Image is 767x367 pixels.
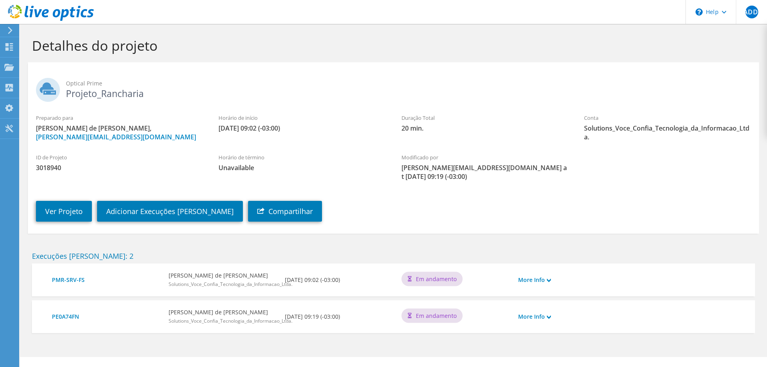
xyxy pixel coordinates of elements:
[416,274,457,283] span: Em andamento
[401,114,568,122] label: Duração Total
[36,153,203,161] label: ID de Projeto
[36,124,203,141] span: [PERSON_NAME] de [PERSON_NAME],
[36,201,92,222] a: Ver Projeto
[36,163,203,172] span: 3018940
[285,276,340,284] b: [DATE] 09:02 (-03:00)
[52,276,161,284] a: PMR-SRV-FS
[401,124,568,133] span: 20 min.
[248,201,322,222] a: Compartilhar
[169,271,292,280] b: [PERSON_NAME] de [PERSON_NAME]
[518,276,551,284] a: More Info
[36,114,203,122] label: Preparado para
[32,252,755,260] h2: Execuções [PERSON_NAME]: 2
[52,312,161,321] a: PE0A74FN
[36,133,196,141] a: [PERSON_NAME][EMAIL_ADDRESS][DOMAIN_NAME]
[695,8,703,16] svg: \n
[169,281,292,288] span: Solutions_Voce_Confia_Tecnologia_da_Informacao_Ltda.
[32,37,751,54] h1: Detalhes do projeto
[36,78,751,98] h2: Projeto_Rancharia
[285,312,340,321] b: [DATE] 09:19 (-03:00)
[219,153,385,161] label: Horário de término
[219,114,385,122] label: Horário de início
[416,311,457,320] span: Em andamento
[401,163,568,181] span: [PERSON_NAME][EMAIL_ADDRESS][DOMAIN_NAME] at [DATE] 09:19 (-03:00)
[169,308,292,317] b: [PERSON_NAME] de [PERSON_NAME]
[169,317,292,324] span: Solutions_Voce_Confia_Tecnologia_da_Informacao_Ltda.
[219,124,385,133] span: [DATE] 09:02 (-03:00)
[97,201,243,222] a: Adicionar Execuções [PERSON_NAME]
[518,312,551,321] a: More Info
[745,6,758,18] span: ADDJ
[584,114,751,122] label: Conta
[401,153,568,161] label: Modificado por
[584,124,751,141] span: Solutions_Voce_Confia_Tecnologia_da_Informacao_Ltda.
[219,163,385,172] span: Unavailable
[66,79,751,88] span: Optical Prime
